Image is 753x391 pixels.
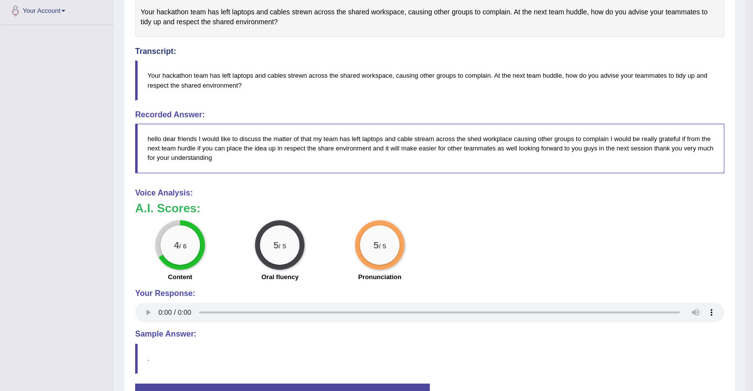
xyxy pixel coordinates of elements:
[358,272,401,282] label: Pronunciation
[274,239,279,250] big: 5
[168,272,192,282] label: Content
[179,242,187,249] small: / 6
[135,343,724,374] blockquote: .
[261,272,299,282] label: Oral fluency
[135,110,724,119] h4: Recorded Answer:
[174,239,179,250] big: 4
[135,189,724,197] h4: Voice Analysis:
[135,201,201,215] b: A.I. Scores:
[135,60,724,100] blockquote: Your hackathon team has left laptops and cables strewn across the shared workspace, causing other...
[135,289,724,298] h4: Your Response:
[379,242,386,249] small: / 5
[135,330,724,339] h4: Sample Answer:
[279,242,286,249] small: / 5
[373,239,379,250] big: 5
[135,124,724,173] blockquote: hello dear friends I would like to discuss the matter of that my team has left laptops and cable ...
